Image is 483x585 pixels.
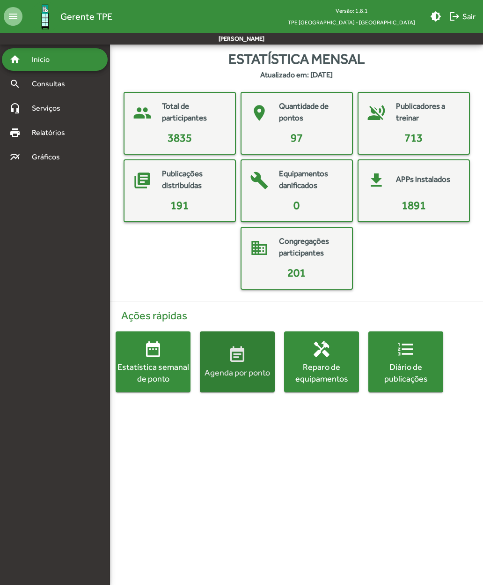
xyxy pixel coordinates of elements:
[26,54,63,65] span: Início
[9,151,21,163] mat-icon: multiline_chart
[116,361,190,384] div: Estatística semanal de ponto
[287,266,306,279] span: 201
[396,100,460,124] mat-card-title: Publicadores a treinar
[245,99,273,127] mat-icon: place
[168,131,192,144] span: 3835
[26,127,77,138] span: Relatórios
[26,103,73,114] span: Serviços
[280,16,423,28] span: TPE [GEOGRAPHIC_DATA] - [GEOGRAPHIC_DATA]
[291,131,303,144] span: 97
[368,361,443,384] div: Diário de publicações
[60,9,112,24] span: Gerente TPE
[279,100,343,124] mat-card-title: Quantidade de pontos
[128,166,156,195] mat-icon: library_books
[245,234,273,262] mat-icon: domain
[128,99,156,127] mat-icon: people
[228,345,247,364] mat-icon: event_note
[279,168,343,192] mat-card-title: Equipamentos danificados
[162,168,226,192] mat-card-title: Publicações distribuídas
[362,99,390,127] mat-icon: voice_over_off
[170,199,189,211] span: 191
[396,173,450,186] mat-card-title: APPs instalados
[200,331,275,392] button: Agenda por ponto
[404,131,423,144] span: 713
[228,48,365,69] span: Estatística mensal
[284,361,359,384] div: Reparo de equipamentos
[362,166,390,195] mat-icon: get_app
[9,54,21,65] mat-icon: home
[245,166,273,195] mat-icon: build
[26,151,73,163] span: Gráficos
[445,8,479,25] button: Sair
[162,100,226,124] mat-card-title: Total de participantes
[4,7,22,26] mat-icon: menu
[396,340,415,359] mat-icon: format_list_numbered
[26,78,77,90] span: Consultas
[284,331,359,392] button: Reparo de equipamentos
[402,199,426,211] span: 1891
[293,199,300,211] span: 0
[430,11,441,22] mat-icon: brightness_medium
[312,340,331,359] mat-icon: handyman
[9,127,21,138] mat-icon: print
[9,78,21,90] mat-icon: search
[200,367,275,378] div: Agenda por ponto
[116,309,477,322] h4: Ações rápidas
[260,69,333,81] strong: Atualizado em: [DATE]
[22,1,112,32] a: Gerente TPE
[116,331,190,392] button: Estatística semanal de ponto
[279,235,343,259] mat-card-title: Congregações participantes
[30,1,60,32] img: Logo
[9,103,21,114] mat-icon: headset_mic
[368,331,443,392] button: Diário de publicações
[449,8,476,25] span: Sair
[280,5,423,16] div: Versão: 1.8.1
[449,11,460,22] mat-icon: logout
[144,340,162,359] mat-icon: date_range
